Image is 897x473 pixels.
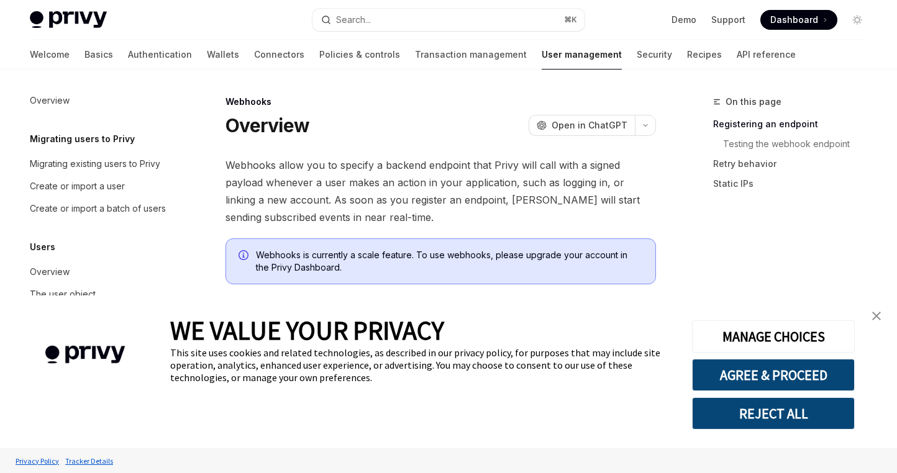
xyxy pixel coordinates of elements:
[672,14,696,26] a: Demo
[30,287,96,302] div: The user object
[19,328,152,382] img: company logo
[529,115,635,136] button: Open in ChatGPT
[30,132,135,146] h5: Migrating users to Privy
[760,10,837,30] a: Dashboard
[737,40,796,70] a: API reference
[30,11,107,29] img: light logo
[30,179,125,194] div: Create or import a user
[711,14,745,26] a: Support
[30,264,70,279] div: Overview
[692,320,855,353] button: MANAGE CHOICES
[864,304,889,328] a: close banner
[256,249,643,274] span: Webhooks is currently a scale feature. To use webhooks, please upgrade your account in the Privy ...
[692,397,855,430] button: REJECT ALL
[770,14,818,26] span: Dashboard
[637,40,672,70] a: Security
[415,40,527,70] a: Transaction management
[207,40,239,70] a: Wallets
[687,40,722,70] a: Recipes
[713,114,877,134] a: Registering an endpoint
[847,10,867,30] button: Toggle dark mode
[62,450,116,472] a: Tracker Details
[20,175,179,197] a: Create or import a user
[254,40,304,70] a: Connectors
[30,240,55,255] h5: Users
[723,134,877,154] a: Testing the webhook endpoint
[170,314,444,346] span: WE VALUE YOUR PRIVACY
[225,96,656,108] div: Webhooks
[225,114,309,137] h1: Overview
[30,40,70,70] a: Welcome
[20,153,179,175] a: Migrating existing users to Privy
[239,250,251,263] svg: Info
[20,197,179,220] a: Create or import a batch of users
[20,89,179,112] a: Overview
[726,94,781,109] span: On this page
[128,40,192,70] a: Authentication
[225,156,656,226] span: Webhooks allow you to specify a backend endpoint that Privy will call with a signed payload whene...
[713,174,877,194] a: Static IPs
[692,359,855,391] button: AGREE & PROCEED
[12,450,62,472] a: Privacy Policy
[564,15,577,25] span: ⌘ K
[312,9,585,31] button: Search...⌘K
[30,93,70,108] div: Overview
[20,261,179,283] a: Overview
[872,312,881,320] img: close banner
[30,201,166,216] div: Create or import a batch of users
[542,40,622,70] a: User management
[84,40,113,70] a: Basics
[319,40,400,70] a: Policies & controls
[170,346,673,384] div: This site uses cookies and related technologies, as described in our privacy policy, for purposes...
[30,156,160,171] div: Migrating existing users to Privy
[336,12,371,27] div: Search...
[20,283,179,305] a: The user object
[713,154,877,174] a: Retry behavior
[552,119,627,132] span: Open in ChatGPT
